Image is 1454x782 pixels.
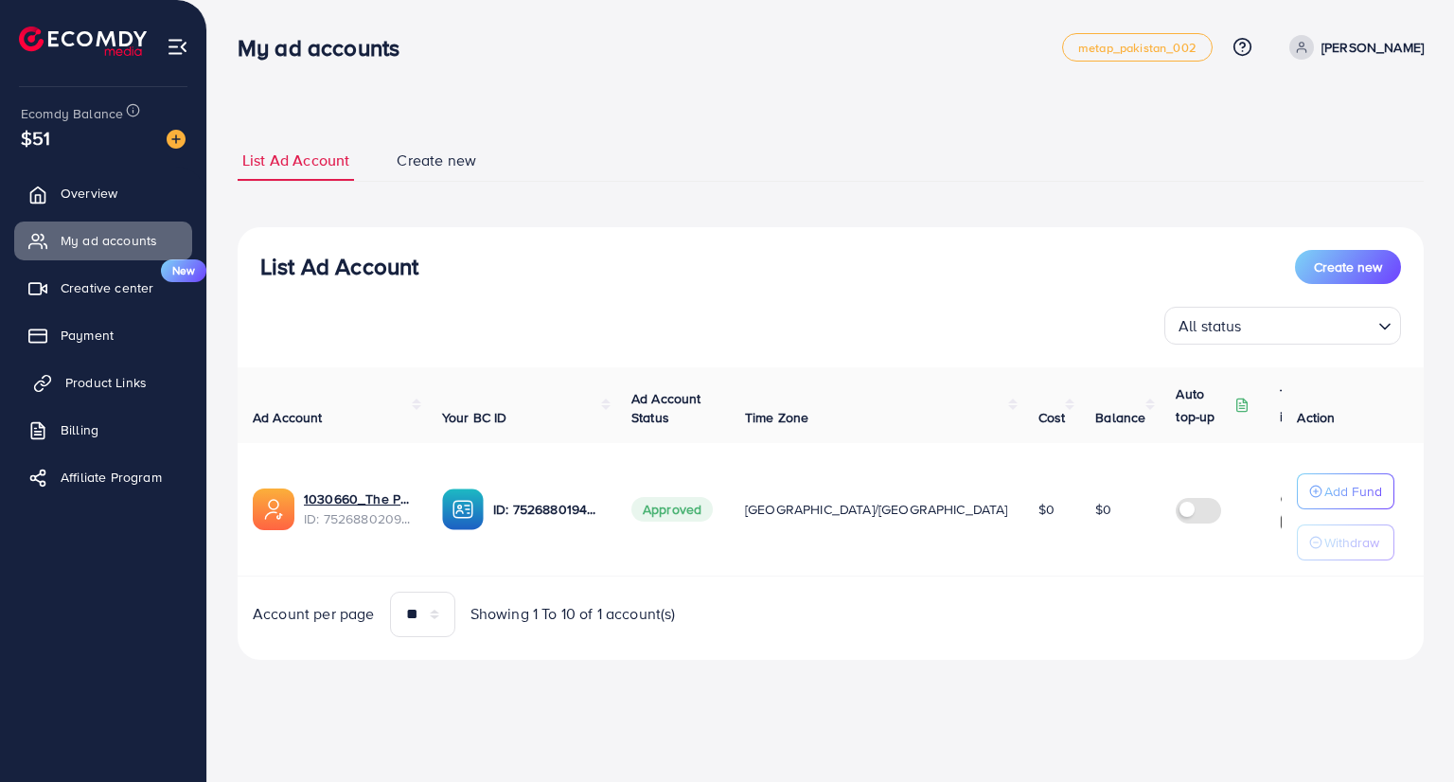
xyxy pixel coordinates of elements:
a: Product Links [14,364,192,401]
button: Add Fund [1297,473,1394,509]
a: Affiliate Program [14,458,192,496]
span: Product Links [65,373,147,392]
p: Add Fund [1324,480,1382,503]
span: Balance [1095,408,1145,427]
iframe: Chat [1374,697,1440,768]
a: 1030660_The Pk Mart_1752488617319 [304,489,412,508]
span: $51 [21,124,50,151]
span: All status [1175,312,1246,340]
img: logo [19,27,147,56]
p: [PERSON_NAME] [1321,36,1424,59]
span: Overview [61,184,117,203]
a: Overview [14,174,192,212]
span: Showing 1 To 10 of 1 account(s) [470,603,676,625]
img: top-up amount [1280,486,1300,506]
span: $0 [1038,500,1055,519]
span: metap_pakistan_002 [1078,42,1197,54]
img: top-up amount [1280,512,1300,532]
span: Cost [1038,408,1066,427]
a: Creative centerNew [14,269,192,307]
img: menu [167,36,188,58]
span: Create new [397,150,476,171]
p: Auto top-up [1176,382,1231,428]
span: Ad Account [253,408,323,427]
span: My ad accounts [61,231,157,250]
span: [GEOGRAPHIC_DATA]/[GEOGRAPHIC_DATA] [745,500,1008,519]
button: Withdraw [1297,524,1394,560]
img: ic-ba-acc.ded83a64.svg [442,489,484,530]
a: metap_pakistan_002 [1062,33,1213,62]
a: [PERSON_NAME] [1282,35,1424,60]
span: Ad Account Status [631,389,701,427]
span: Approved [631,497,713,522]
img: ic-ads-acc.e4c84228.svg [253,489,294,530]
a: Billing [14,411,192,449]
span: $0 [1095,500,1111,519]
span: Your BC ID [442,408,507,427]
span: List Ad Account [242,150,349,171]
h3: My ad accounts [238,34,415,62]
h3: List Ad Account [260,253,418,280]
a: Payment [14,316,192,354]
img: image [167,130,186,149]
span: Account per page [253,603,375,625]
input: Search for option [1248,309,1371,340]
span: Create new [1314,258,1382,276]
span: ID: 7526880209128718343 [304,509,412,528]
button: Create new [1295,250,1401,284]
span: Ecomdy Balance [21,104,123,123]
span: Time Zone [745,408,808,427]
span: New [161,259,206,282]
span: Billing [61,420,98,439]
div: <span class='underline'>1030660_The Pk Mart_1752488617319</span></br>7526880209128718343 [304,489,412,528]
a: My ad accounts [14,222,192,259]
span: Creative center [61,278,153,297]
p: Withdraw [1324,531,1379,554]
p: Threshold information [1280,382,1373,428]
span: Action [1297,408,1335,427]
span: Affiliate Program [61,468,162,487]
span: Payment [61,326,114,345]
p: ID: 7526880194301542407 [493,498,601,521]
div: Search for option [1164,307,1401,345]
